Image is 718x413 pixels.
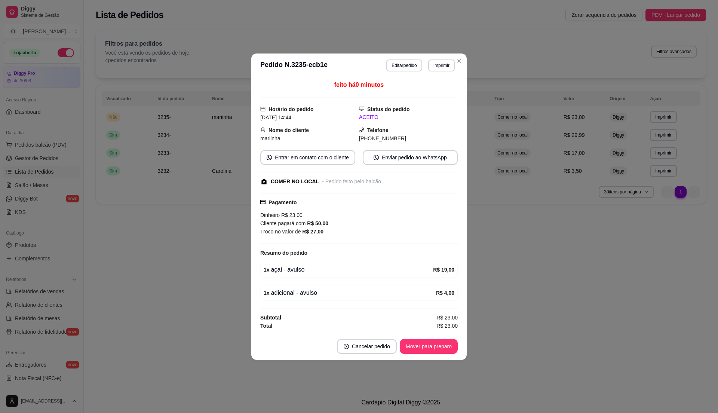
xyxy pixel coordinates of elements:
div: adicional - avulso [264,288,436,297]
button: Close [453,55,465,67]
strong: 1 x [264,267,270,273]
span: feito há 0 minutos [334,82,384,88]
button: whats-appEnviar pedido ao WhatsApp [363,150,458,165]
strong: Pagamento [269,199,297,205]
strong: R$ 19,00 [433,267,454,273]
button: Mover para preparo [400,339,458,354]
strong: R$ 50,00 [307,220,328,226]
button: Editarpedido [386,59,422,71]
strong: Nome do cliente [269,127,309,133]
strong: Subtotal [260,315,281,321]
span: [PHONE_NUMBER] [359,135,406,141]
span: whats-app [374,155,379,160]
span: R$ 23,00 [436,322,458,330]
div: - Pedido feito pelo balcão [322,178,381,186]
button: close-circleCancelar pedido [337,339,397,354]
div: ACEITO [359,113,458,121]
div: COMER NO LOCAL [271,178,319,186]
span: R$ 23,00 [280,212,303,218]
button: Imprimir [428,59,455,71]
strong: Status do pedido [367,106,410,112]
div: açai - avulso [264,265,433,274]
span: mariinha [260,135,280,141]
span: Cliente pagará com [260,220,307,226]
span: R$ 23,00 [436,313,458,322]
span: calendar [260,106,266,111]
strong: Total [260,323,272,329]
strong: Telefone [367,127,389,133]
strong: R$ 4,00 [436,290,454,296]
strong: R$ 27,00 [302,229,323,235]
span: Troco no valor de [260,229,302,235]
span: Dinheiro [260,212,280,218]
strong: 1 x [264,290,270,296]
span: user [260,127,266,132]
span: whats-app [267,155,272,160]
span: [DATE] 14:44 [260,114,291,120]
span: credit-card [260,199,266,205]
h3: Pedido N. 3235-ecb1e [260,59,328,71]
button: whats-appEntrar em contato com o cliente [260,150,355,165]
strong: Resumo do pedido [260,250,307,256]
span: desktop [359,106,364,111]
span: close-circle [344,344,349,349]
strong: Horário do pedido [269,106,314,112]
span: phone [359,127,364,132]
